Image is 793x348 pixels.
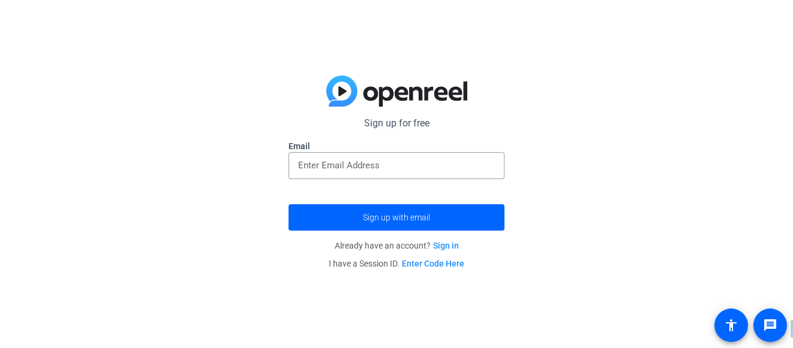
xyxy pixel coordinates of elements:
span: Already have an account? [335,241,459,250]
span: I have a Session ID. [329,259,464,268]
p: Sign up for free [289,116,504,131]
a: Enter Code Here [402,259,464,268]
a: Sign in [433,241,459,250]
mat-icon: message [763,318,777,332]
img: blue-gradient.svg [326,75,467,107]
label: Email [289,140,504,152]
input: Enter Email Address [298,158,495,173]
mat-icon: accessibility [724,318,738,332]
button: Sign up with email [289,204,504,231]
